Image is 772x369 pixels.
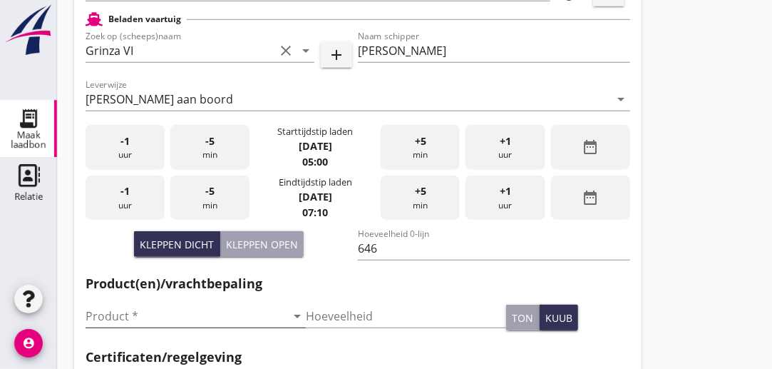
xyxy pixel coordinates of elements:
[358,237,630,260] input: Hoeveelheid 0-lijn
[86,39,274,62] input: Zoek op (scheeps)naam
[3,4,54,56] img: logo-small.a267ee39.svg
[205,183,215,199] span: -5
[415,133,426,149] span: +5
[108,13,181,26] h2: Beladen vaartuig
[299,139,332,153] strong: [DATE]
[302,206,328,219] strong: 07:10
[540,305,578,330] button: kuub
[289,308,306,325] i: arrow_drop_down
[86,125,165,170] div: uur
[506,305,540,330] button: ton
[358,39,630,62] input: Naam schipper
[381,176,460,221] div: min
[134,231,220,257] button: Kleppen dicht
[299,190,332,203] strong: [DATE]
[86,305,286,328] input: Product *
[86,274,630,293] h2: Product(en)/vrachtbepaling
[86,93,233,106] div: [PERSON_NAME] aan boord
[279,176,352,189] div: Eindtijdstip laden
[277,125,353,138] div: Starttijdstip laden
[277,42,294,59] i: clear
[500,133,511,149] span: +1
[170,125,249,170] div: min
[14,329,43,358] i: account_circle
[86,176,165,221] div: uur
[226,237,298,252] div: Kleppen open
[545,310,572,325] div: kuub
[302,155,328,168] strong: 05:00
[86,348,630,367] h2: Certificaten/regelgeving
[613,91,630,108] i: arrow_drop_down
[140,237,214,252] div: Kleppen dicht
[328,46,345,64] i: add
[415,183,426,199] span: +5
[582,189,599,206] i: date_range
[297,42,314,59] i: arrow_drop_down
[465,125,545,170] div: uur
[582,138,599,156] i: date_range
[512,310,533,325] div: ton
[205,133,215,149] span: -5
[500,183,511,199] span: +1
[120,133,130,149] span: -1
[306,305,506,328] input: Hoeveelheid
[381,125,460,170] div: min
[14,192,43,201] div: Relatie
[170,176,249,221] div: min
[120,183,130,199] span: -1
[220,231,304,257] button: Kleppen open
[465,176,545,221] div: uur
